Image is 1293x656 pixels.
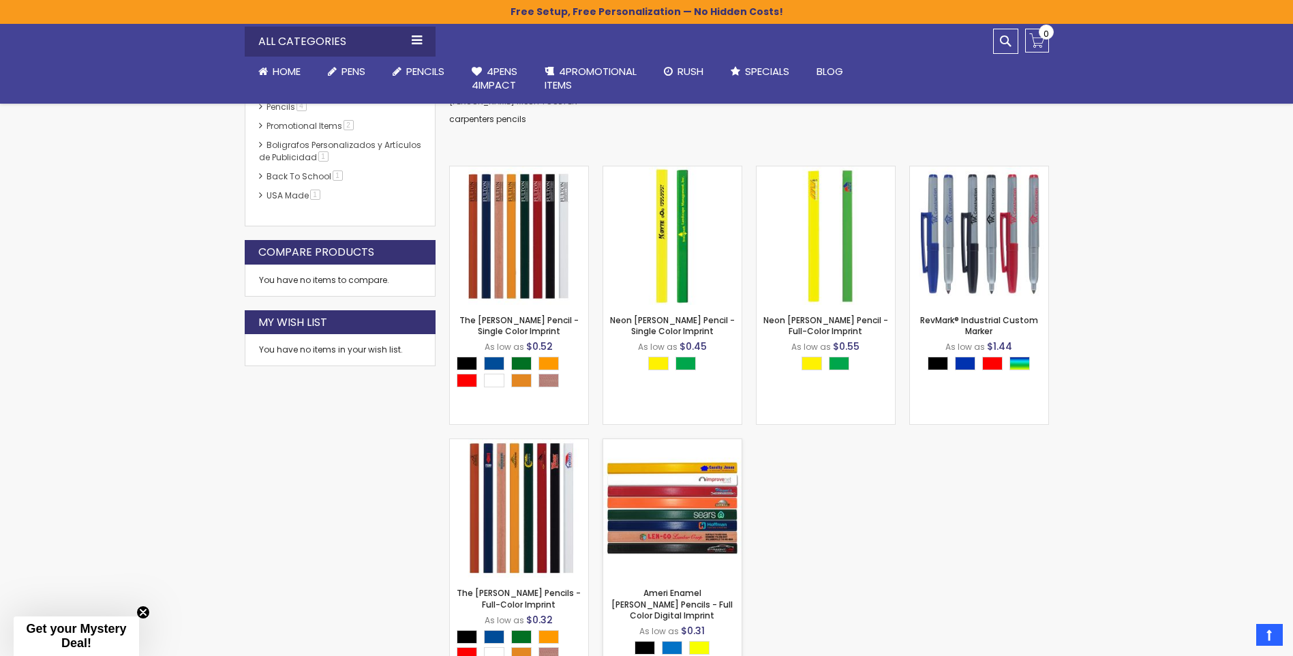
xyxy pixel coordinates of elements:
[538,630,559,644] div: Orange
[457,357,588,391] div: Select A Color
[680,340,707,353] span: $0.45
[681,624,705,638] span: $0.31
[545,64,637,92] span: 4PROMOTIONAL ITEMS
[603,439,742,578] img: Ameri Enamel Carpenter Pencils - Full Color Digital Imprint
[538,374,559,387] div: Natural
[611,587,733,621] a: Ameri Enamel [PERSON_NAME] Pencils - Full Color Digital Imprint
[259,139,421,163] a: Boligrafos Personalizados y Artículos de Publicidad1
[484,357,504,370] div: Dark Blue
[472,64,517,92] span: 4Pens 4impact
[928,357,1037,374] div: Select A Color
[484,630,504,644] div: Dark Blue
[450,166,588,177] a: The Carpenter Pencil - Single Color Imprint
[638,341,678,353] span: As low as
[245,57,314,87] a: Home
[678,64,703,78] span: Rush
[318,151,329,162] span: 1
[457,357,477,370] div: Black
[945,341,985,353] span: As low as
[802,357,856,374] div: Select A Color
[310,190,320,200] span: 1
[745,64,789,78] span: Specials
[450,439,588,578] img: The Carpenter Pencils - Full-Color Imprint
[650,57,717,87] a: Rush
[1025,29,1049,53] a: 0
[258,245,374,260] strong: Compare Products
[263,190,325,201] a: USA Made1
[1009,357,1030,370] div: Assorted
[829,357,849,370] div: Neon Green
[457,630,477,644] div: Black
[603,166,742,305] img: Neon Carpenter Pencil - Single Color Imprint
[457,587,581,610] a: The [PERSON_NAME] Pencils - Full-Color Imprint
[603,166,742,177] a: Neon Carpenter Pencil - Single Color Imprint
[406,64,444,78] span: Pencils
[987,340,1012,353] span: $1.44
[245,27,436,57] div: All Categories
[458,57,531,101] a: 4Pens4impact
[263,170,348,182] a: Back To School1
[449,113,526,125] a: carpenters pencils
[689,641,710,655] div: Yellow
[511,357,532,370] div: Green
[648,357,669,370] div: Neon Yellow
[14,616,139,656] div: Get your Mystery Deal!Close teaser
[449,95,577,107] a: [PERSON_NAME] MULTI TOOL PEN
[635,641,655,655] div: Black
[526,340,553,353] span: $0.52
[675,357,696,370] div: Neon Green
[26,622,126,650] span: Get your Mystery Deal!
[603,438,742,450] a: Ameri Enamel Carpenter Pencils - Full Color Digital Imprint
[763,314,888,337] a: Neon [PERSON_NAME] Pencil - Full-Color Imprint
[485,341,524,353] span: As low as
[538,357,559,370] div: Orange
[910,166,1048,305] img: RevMark® Industrial Custom Marker
[802,357,822,370] div: Neon Yellow
[662,641,682,655] div: Blue Light
[485,614,524,626] span: As low as
[920,314,1038,337] a: RevMark® Industrial Custom Marker
[457,374,477,387] div: Red
[511,374,532,387] div: School Bus Yellow
[314,57,379,87] a: Pens
[245,265,436,297] div: You have no items to compare.
[639,625,679,637] span: As low as
[803,57,857,87] a: Blog
[531,57,650,101] a: 4PROMOTIONALITEMS
[511,630,532,644] div: Green
[450,166,588,305] img: The Carpenter Pencil - Single Color Imprint
[910,166,1048,177] a: RevMark® Industrial Custom Marker
[450,438,588,450] a: The Carpenter Pencils - Full-Color Imprint
[1256,624,1283,646] a: Top
[484,374,504,387] div: White
[833,340,860,353] span: $0.55
[955,357,975,370] div: Blue
[263,101,311,113] a: Pencils4
[333,170,343,181] span: 1
[1044,27,1049,40] span: 0
[344,120,354,130] span: 2
[648,357,703,374] div: Select A Color
[273,64,301,78] span: Home
[136,606,150,619] button: Close teaser
[610,314,735,337] a: Neon [PERSON_NAME] Pencil - Single Color Imprint
[791,341,831,353] span: As low as
[379,57,458,87] a: Pencils
[757,166,895,177] a: Neon Carpenter Pencil - Full-Color Imprint
[459,314,579,337] a: The [PERSON_NAME] Pencil - Single Color Imprint
[717,57,803,87] a: Specials
[817,64,843,78] span: Blog
[296,101,307,111] span: 4
[263,120,359,132] a: Promotional Items2
[259,344,421,355] div: You have no items in your wish list.
[757,166,895,305] img: Neon Carpenter Pencil - Full-Color Imprint
[341,64,365,78] span: Pens
[928,357,948,370] div: Black
[982,357,1003,370] div: Red
[258,315,327,330] strong: My Wish List
[526,613,553,627] span: $0.32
